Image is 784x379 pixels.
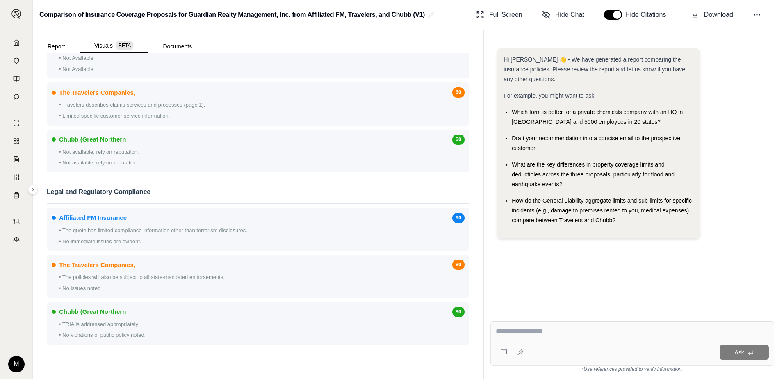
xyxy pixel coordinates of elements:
[5,133,27,149] a: Policy Comparisons
[473,7,526,23] button: Full Screen
[28,185,38,194] button: Expand sidebar
[59,159,465,167] p: • Not available, rely on reputation.
[5,187,27,203] a: Coverage Table
[688,7,736,23] button: Download
[5,34,27,51] a: Home
[59,135,126,144] span: Chubb (Great Northern
[539,7,588,23] button: Hide Chat
[80,39,148,53] button: Visuals
[59,307,126,317] span: Chubb (Great Northern
[33,40,80,53] button: Report
[5,115,27,131] a: Single Policy
[59,65,465,74] p: • Not Available
[59,273,465,282] p: • The policies will also be subject to all state-mandated endorsements.
[11,9,21,19] img: Expand sidebar
[59,226,465,235] p: • The quote has limited compliance information other than terrorism disclosures.
[625,10,671,20] span: Hide Citations
[555,10,584,20] span: Hide Chat
[720,345,769,360] button: Ask
[5,89,27,105] a: Chat
[59,320,465,329] p: • TRIA is addressed appropriately
[59,331,465,340] p: • No violations of public policy noted.
[5,231,27,248] a: Legal Search Engine
[452,135,465,145] span: 60
[452,260,465,270] span: 80
[39,7,425,22] h2: Comparison of Insurance Coverage Proposals for Guardian Realty Management, Inc. from Affiliated F...
[8,356,25,372] div: M
[5,53,27,69] a: Documents Vault
[59,284,465,293] p: • No issues noted
[59,237,465,246] p: • No immediate issues are evident.
[452,87,465,98] span: 60
[59,101,465,110] p: • Travelers describes claims services and processes (page 1).
[59,112,465,121] p: • Limited specific customer service information.
[452,213,465,223] span: 60
[504,92,596,99] span: For example, you might want to ask:
[489,10,522,20] span: Full Screen
[59,148,465,157] p: • Not available, rely on reputation.
[59,54,465,63] p: • Not Available
[148,40,207,53] button: Documents
[704,10,733,20] span: Download
[504,56,685,82] span: Hi [PERSON_NAME] 👋 - We have generated a report comparing the insurance policies. Please review t...
[8,6,25,22] button: Expand sidebar
[490,366,774,372] div: *Use references provided to verify information.
[116,41,133,50] span: BETA
[5,169,27,185] a: Custom Report
[5,213,27,230] a: Contract Analysis
[5,151,27,167] a: Claim Coverage
[512,109,683,125] span: Which form is better for a private chemicals company with an HQ in [GEOGRAPHIC_DATA] and 5000 emp...
[5,71,27,87] a: Prompt Library
[512,161,675,187] span: What are the key differences in property coverage limits and deductibles across the three proposa...
[59,88,135,98] span: The Travelers Companies,
[47,185,469,204] h3: Legal and Regulatory Compliance
[59,213,127,223] span: Affiliated FM Insurance
[734,349,744,356] span: Ask
[512,135,680,151] span: Draft your recommendation into a concise email to the prospective customer
[452,307,465,317] span: 80
[59,260,135,270] span: The Travelers Companies,
[512,197,692,224] span: How do the General Liability aggregate limits and sub-limits for specific incidents (e.g., damage...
